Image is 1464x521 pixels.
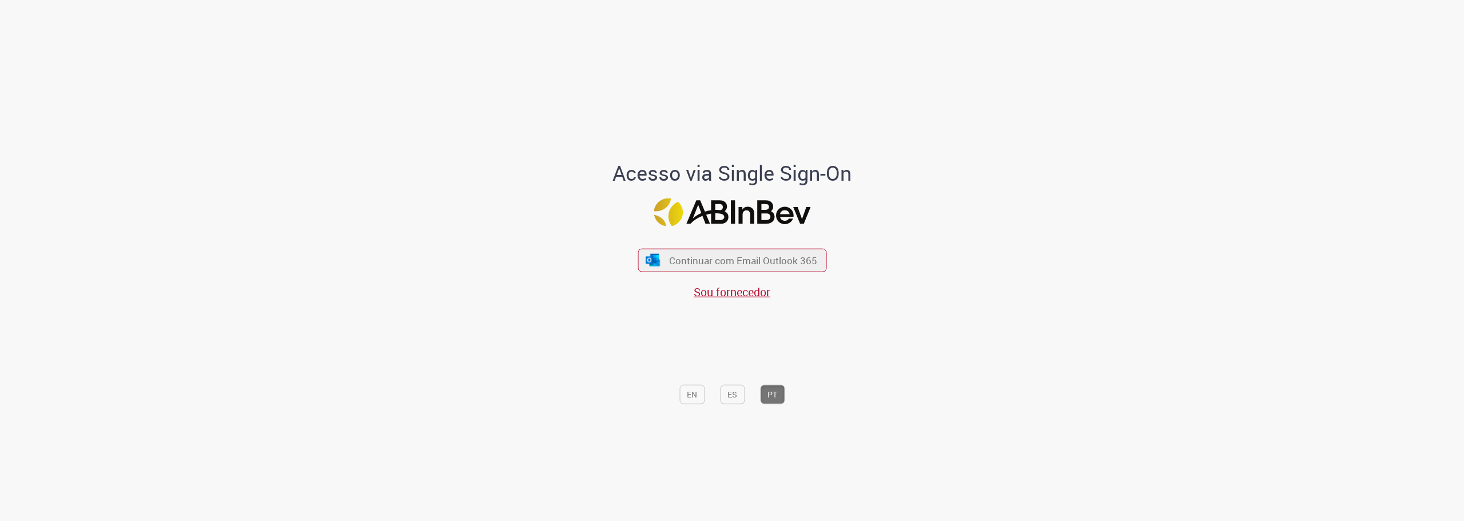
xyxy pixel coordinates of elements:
img: Logo ABInBev [654,198,810,226]
h1: Acesso via Single Sign-On [574,162,891,185]
button: EN [679,384,705,404]
img: ícone Azure/Microsoft 360 [645,254,661,266]
button: ícone Azure/Microsoft 360 Continuar com Email Outlook 365 [638,248,826,272]
button: PT [760,384,785,404]
span: Continuar com Email Outlook 365 [669,254,817,267]
a: Sou fornecedor [694,284,770,300]
button: ES [720,384,745,404]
